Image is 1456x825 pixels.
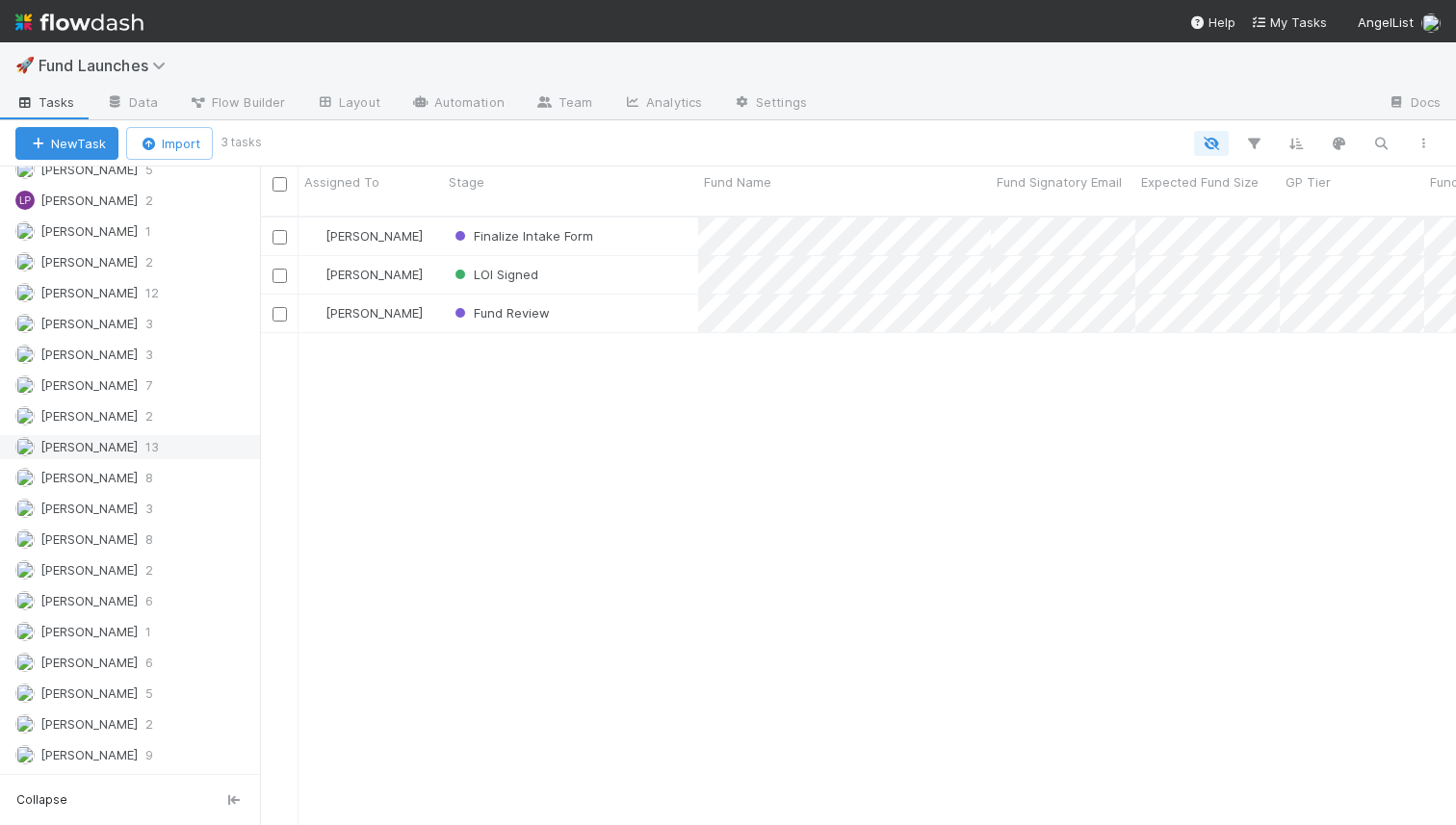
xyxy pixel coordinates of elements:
span: [PERSON_NAME] [40,347,138,362]
a: Docs [1372,89,1456,119]
span: AngelList [1358,14,1414,30]
span: [PERSON_NAME] [40,501,138,516]
div: Help [1189,13,1235,32]
span: 8 [145,528,153,552]
img: avatar_ac990a78-52d7-40f8-b1fe-cbbd1cda261e.png [15,160,35,179]
img: avatar_587c7d68-799c-43aa-bc11-51cf2a4a4425.png [15,221,35,241]
img: avatar_0a9e60f7-03da-485c-bb15-a40c44fcec20.png [1421,13,1441,33]
div: [PERSON_NAME] [306,303,423,322]
img: avatar_768cd48b-9260-4103-b3ef-328172ae0546.png [15,314,35,333]
span: 8 [145,466,153,490]
a: Automation [396,89,520,119]
span: Collapse [16,791,67,809]
span: 3 [145,343,153,367]
span: [PERSON_NAME] [40,685,138,701]
span: LOI Signed [451,267,538,282]
input: Toggle Row Selected [273,230,287,245]
span: 2 [145,189,153,213]
span: 3 [145,312,153,336]
img: avatar_f2899df2-d2b9-483b-a052-ca3b1db2e5e2.png [15,283,35,302]
img: avatar_0a9e60f7-03da-485c-bb15-a40c44fcec20.png [307,267,323,282]
img: avatar_56903d4e-183f-4548-9968-339ac63075ae.png [15,437,35,456]
span: Finalize Intake Form [451,228,593,244]
span: Assigned To [304,172,379,192]
span: GP Tier [1286,172,1331,192]
span: Stage [449,172,484,192]
span: Tasks [15,92,75,112]
img: avatar_0b1dbcb8-f701-47e0-85bc-d79ccc0efe6c.png [15,714,35,734]
span: Fund Launches [39,56,175,75]
a: Data [91,89,173,119]
small: 3 tasks [221,134,262,151]
img: avatar_0a9e60f7-03da-485c-bb15-a40c44fcec20.png [307,305,323,321]
span: Fund Signatory Email [997,172,1122,192]
span: [PERSON_NAME] [40,223,138,239]
span: [PERSON_NAME] [40,716,138,732]
span: 2 [145,250,153,274]
img: avatar_e764f80f-affb-48ed-b536-deace7b998a7.png [15,591,35,610]
span: [PERSON_NAME] [40,624,138,639]
span: Flow Builder [189,92,285,112]
div: Finalize Intake Form [451,226,593,245]
img: logo-inverted-e16ddd16eac7371096b0.svg [15,6,143,39]
span: 🚀 [15,57,35,73]
span: [PERSON_NAME] [40,747,138,762]
img: avatar_6177bb6d-328c-44fd-b6eb-4ffceaabafa4.png [15,406,35,425]
div: [PERSON_NAME] [306,265,423,284]
span: 6 [145,589,153,613]
a: My Tasks [1251,13,1327,32]
a: Flow Builder [173,89,300,119]
div: [PERSON_NAME] [306,226,423,245]
a: Analytics [608,89,717,119]
button: NewTask [15,127,118,160]
span: 1 [145,620,151,644]
span: [PERSON_NAME] [40,316,138,331]
div: LOI Signed [451,265,538,284]
span: Expected Fund Size [1141,172,1259,192]
input: Toggle Row Selected [273,307,287,322]
img: avatar_6db445ce-3f56-49af-8247-57cf2b85f45b.png [15,683,35,703]
span: Fund Name [704,172,771,192]
div: Leigh Pomerantz [15,191,35,210]
span: [PERSON_NAME] [325,305,423,321]
span: 2 [145,712,153,736]
span: 2 [145,558,153,582]
span: Fund Review [451,305,550,321]
span: [PERSON_NAME] [40,377,138,393]
input: Toggle Row Selected [273,269,287,283]
a: Settings [717,89,822,119]
span: 3 [145,497,153,521]
img: avatar_cbf6e7c1-1692-464b-bc1b-b8582b2cbdce.png [15,529,35,549]
img: avatar_eed832e9-978b-43e4-b51e-96e46fa5184b.png [15,745,35,764]
span: 1 [145,219,151,244]
input: Toggle All Rows Selected [273,177,287,192]
img: avatar_892eb56c-5b5a-46db-bf0b-2a9023d0e8f8.png [15,560,35,580]
img: avatar_51d3a7df-1bfa-4572-86d7-27695b6e91a1.png [15,653,35,672]
span: 7 [145,374,152,398]
img: avatar_0a9e60f7-03da-485c-bb15-a40c44fcec20.png [307,228,323,244]
button: Import [126,127,213,160]
span: [PERSON_NAME] [40,593,138,608]
span: 5 [145,682,153,706]
span: My Tasks [1251,14,1327,30]
a: Team [520,89,608,119]
span: [PERSON_NAME] [40,655,138,670]
span: [PERSON_NAME] [40,162,138,177]
img: avatar_9bf5d80c-4205-46c9-bf6e-5147b3b3a927.png [15,375,35,395]
div: Fund Review [451,303,550,322]
span: 2 [145,404,153,428]
span: LP [19,195,31,206]
a: Layout [300,89,396,119]
img: avatar_efc79cb4-df15-497c-9534-6437f0c2c629.png [15,345,35,364]
span: [PERSON_NAME] [40,470,138,485]
span: [PERSON_NAME] [40,531,138,547]
img: avatar_4537bd4c-4858-493e-bfbc-3d3699bd7db3.png [15,622,35,641]
span: [PERSON_NAME] [40,408,138,424]
img: avatar_9e1ea442-2790-4674-8c1a-90256ffd242a.png [15,468,35,487]
span: [PERSON_NAME] [325,267,423,282]
img: avatar_5efa0666-8651-45e1-ad93-d350fecd9671.png [15,499,35,518]
span: 12 [145,281,159,305]
span: [PERSON_NAME] [40,193,138,208]
span: 13 [145,435,159,459]
span: 5 [145,158,153,182]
